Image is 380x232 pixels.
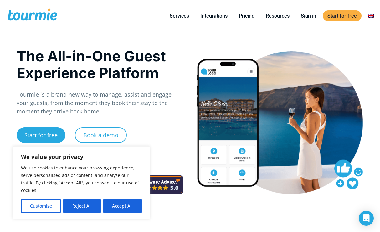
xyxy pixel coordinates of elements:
a: Book a demo [75,127,127,143]
a: Services [165,12,194,20]
div: Open Intercom Messenger [359,211,374,226]
a: Sign in [296,12,321,20]
p: We use cookies to enhance your browsing experience, serve personalised ads or content, and analys... [21,164,142,194]
a: Resources [261,12,294,20]
a: Start for free [323,10,362,21]
p: Tourmie is a brand-new way to manage, assist and engage your guests, from the moment they book th... [17,90,183,116]
h1: The All-in-One Guest Experience Platform [17,48,183,81]
a: Integrations [196,12,232,20]
a: Switch to [363,12,378,20]
a: Start for free [17,127,65,143]
button: Accept All [103,199,142,213]
a: Pricing [234,12,259,20]
p: We value your privacy [21,153,142,160]
button: Reject All [63,199,100,213]
button: Customise [21,199,61,213]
